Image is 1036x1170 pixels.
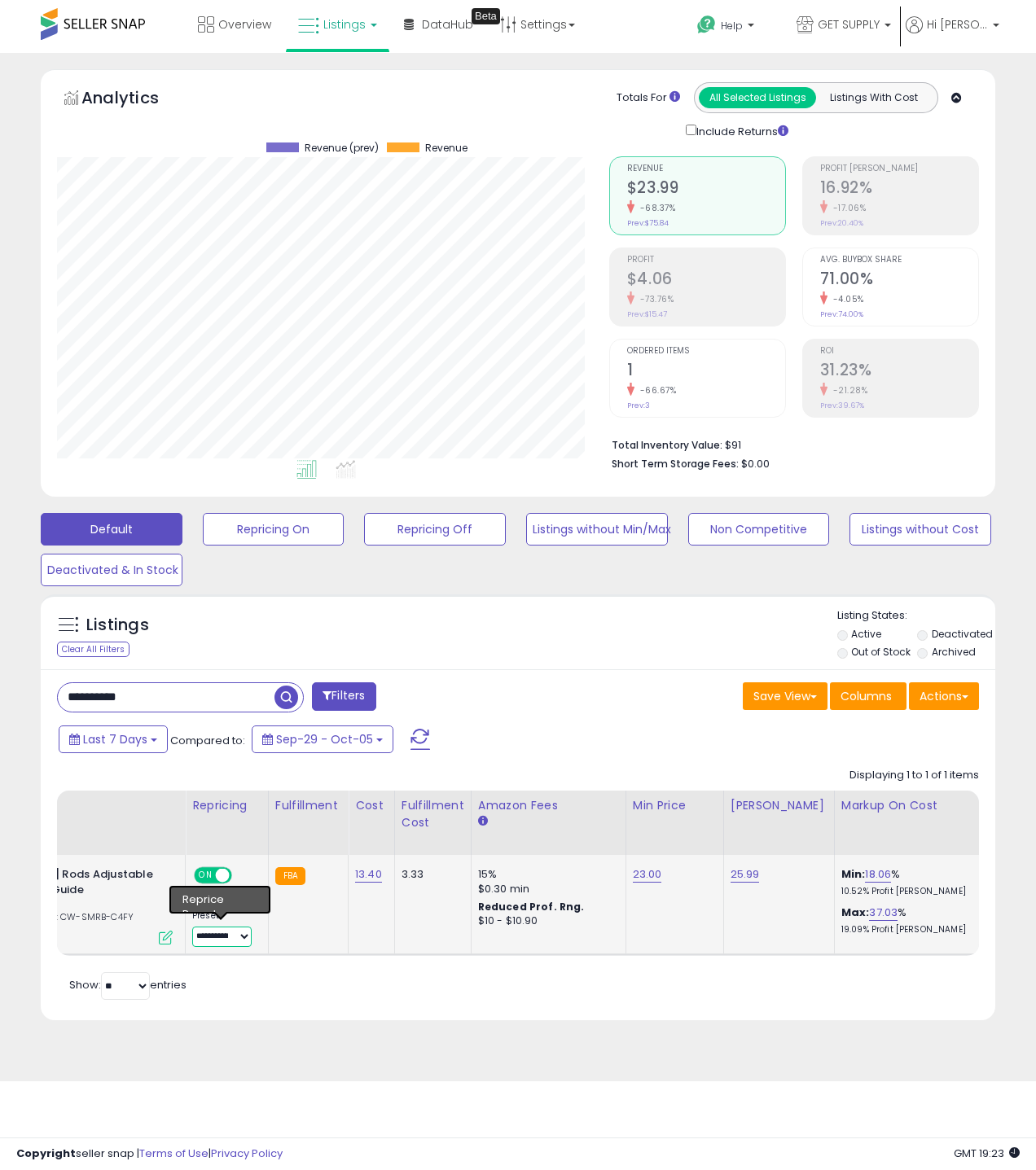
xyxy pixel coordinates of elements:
div: Cost [355,797,388,814]
a: 13.40 [355,866,382,883]
h2: 1 [627,361,785,383]
div: % [841,905,977,936]
span: ROI [820,347,978,356]
small: -21.28% [827,384,868,397]
p: Listing States: [837,608,996,624]
button: Default [41,513,182,546]
div: Totals For [617,90,680,106]
div: $0.30 min [478,882,613,896]
span: Help [721,19,743,33]
div: Include Returns [674,121,808,140]
h2: 31.23% [820,361,978,383]
small: Amazon Fees. [478,814,488,829]
a: 23.00 [633,866,662,883]
div: Fulfillment [275,797,341,814]
span: Show: entries [69,977,187,993]
span: Profit [627,256,785,265]
span: Last 7 Days [83,731,147,747]
a: Help [684,2,782,53]
span: DataHub [422,16,473,33]
span: | SKU: CW-SMRB-C4FY [25,910,134,923]
button: Listings With Cost [815,87,933,108]
h5: Listings [86,614,149,637]
b: Reduced Prof. Rng. [478,900,585,914]
small: -73.76% [634,293,674,305]
h5: Analytics [81,86,191,113]
span: Avg. Buybox Share [820,256,978,265]
div: Clear All Filters [57,642,129,657]
button: Last 7 Days [59,725,168,753]
h2: $23.99 [627,178,785,200]
small: Prev: 74.00% [820,309,863,319]
div: Amazon AI * [192,892,256,907]
b: Total Inventory Value: [612,438,722,452]
small: Prev: $75.84 [627,218,669,228]
span: Profit [PERSON_NAME] [820,164,978,173]
span: Compared to: [170,733,245,748]
span: Revenue [425,142,468,154]
div: Tooltip anchor [472,8,500,24]
div: Repricing [192,797,261,814]
i: Get Help [696,15,717,35]
button: Listings without Cost [849,513,991,546]
div: Min Price [633,797,717,814]
button: All Selected Listings [699,87,816,108]
span: Revenue (prev) [305,142,379,154]
button: Repricing On [203,513,345,546]
span: Overview [218,16,271,33]
div: 15% [478,867,613,882]
div: [PERSON_NAME] [731,797,827,814]
div: Preset: [192,910,256,947]
span: Ordered Items [627,347,785,356]
label: Deactivated [932,627,993,641]
span: ON [195,869,216,883]
small: FBA [275,867,305,885]
button: Repricing Off [364,513,506,546]
div: 3.33 [402,867,459,882]
div: Markup on Cost [841,797,982,814]
label: Archived [932,645,976,659]
h2: 16.92% [820,178,978,200]
b: Max: [841,905,870,920]
button: Listings without Min/Max [526,513,668,546]
a: Hi [PERSON_NAME] [906,16,999,53]
div: $10 - $10.90 [478,914,613,928]
div: Displaying 1 to 1 of 1 items [849,768,979,783]
small: Prev: 3 [627,401,650,410]
a: 37.03 [869,905,898,921]
span: Listings [323,16,366,33]
span: Revenue [627,164,785,173]
button: Deactivated & In Stock [41,554,182,586]
p: 19.09% Profit [PERSON_NAME] [841,924,977,936]
b: Short Term Storage Fees: [612,457,739,471]
span: GET SUPPLY [818,16,880,33]
h2: 71.00% [820,269,978,291]
div: % [841,867,977,897]
p: 10.52% Profit [PERSON_NAME] [841,886,977,897]
button: Non Competitive [688,513,830,546]
span: Columns [841,688,892,704]
button: Columns [830,682,906,710]
span: $0.00 [741,456,770,471]
small: -17.06% [827,202,867,214]
div: Amazon Fees [478,797,619,814]
h2: $4.06 [627,269,785,291]
small: Prev: $15.47 [627,309,667,319]
button: Filters [312,682,375,711]
th: The percentage added to the cost of goods (COGS) that forms the calculator for Min & Max prices. [834,791,989,855]
small: -4.05% [827,293,864,305]
a: 18.06 [865,866,891,883]
small: Prev: 39.67% [820,401,864,410]
small: -66.67% [634,384,677,397]
span: OFF [230,869,256,883]
b: Min: [841,866,866,882]
span: Sep-29 - Oct-05 [276,731,373,747]
label: Active [851,627,881,641]
span: Hi [PERSON_NAME] [927,16,988,33]
button: Actions [909,682,979,710]
button: Sep-29 - Oct-05 [252,725,393,753]
small: Prev: 20.40% [820,218,863,228]
li: $91 [612,434,967,454]
label: Out of Stock [851,645,911,659]
a: 25.99 [731,866,760,883]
